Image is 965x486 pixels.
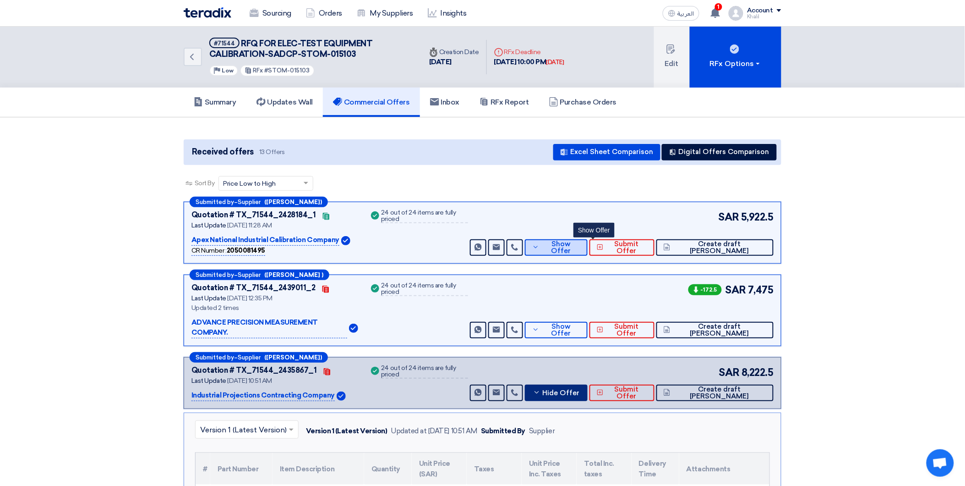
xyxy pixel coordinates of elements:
button: Excel Sheet Comparison [553,144,660,160]
h5: RFQ FOR ELEC-TEST EQUIPMENT CALIBRATION-SADCP-STOM-015103 [209,38,411,60]
div: Show Offer [573,223,615,237]
span: Last Update [191,221,226,229]
p: Industrial Projections Contracting Company [191,390,335,401]
img: Teradix logo [184,7,231,18]
button: Show Offer [525,239,588,256]
a: RFx Report [469,88,539,117]
span: 1 [715,3,722,11]
div: RFx Deadline [494,47,564,57]
span: Hide Offer [543,390,580,397]
button: Create draft [PERSON_NAME] [656,385,774,401]
th: Total Inc. taxes [577,453,632,485]
img: Verified Account [341,236,350,245]
b: ([PERSON_NAME] ) [264,272,323,278]
span: 5,922.5 [741,210,774,225]
a: Sourcing [242,3,299,23]
button: RFx Options [690,27,781,88]
span: SAR [719,210,740,225]
span: RFx [253,67,263,74]
div: – [190,352,328,363]
div: Account [747,7,773,15]
img: profile_test.png [729,6,743,21]
span: 7,475 [748,282,774,298]
div: [DATE] 10:00 PM [494,57,564,67]
div: Updated at [DATE] 10:51 AM [391,426,478,436]
div: 24 out of 24 items are fully priced [381,210,468,223]
div: [DATE] [546,58,564,67]
div: #71544 [214,40,235,46]
div: Quotation # TX_71544_2435867_1 [191,365,317,376]
span: SAR [725,282,747,298]
span: #STOM-015103 [265,67,310,74]
span: Submitted by [196,272,234,278]
span: Show Offer [542,323,581,337]
a: Purchase Orders [539,88,627,117]
img: Verified Account [337,392,346,401]
a: Orders [299,3,349,23]
a: Commercial Offers [323,88,420,117]
button: العربية [663,6,699,21]
span: Submit Offer [606,323,647,337]
button: Create draft [PERSON_NAME] [656,239,774,256]
b: 2050081495 [227,247,265,254]
button: Digital Offers Comparison [662,144,777,160]
button: Hide Offer [525,385,588,401]
span: Create draft [PERSON_NAME] [673,241,766,254]
span: Create draft [PERSON_NAME] [673,386,766,400]
span: [DATE] 12:35 PM [227,294,273,302]
div: Supplier [529,426,555,436]
button: Submit Offer [589,239,654,256]
b: ([PERSON_NAME]) [264,354,322,360]
span: Submitted by [196,354,234,360]
h5: Summary [194,98,236,107]
div: [DATE] [429,57,479,67]
div: Version 1 (Latest Version) [306,426,387,436]
span: [DATE] 11:28 AM [227,221,272,229]
th: Delivery Time [632,453,679,485]
span: RFQ FOR ELEC-TEST EQUIPMENT CALIBRATION-SADCP-STOM-015103 [209,39,373,59]
span: Last Update [191,377,226,385]
th: Unit Price Inc. Taxes [522,453,577,485]
th: Quantity [364,453,412,485]
span: Supplier [238,199,261,205]
span: Supplier [238,354,261,360]
a: Insights [420,3,474,23]
th: Attachments [679,453,769,485]
th: Item Description [273,453,364,485]
button: Show Offer [525,322,588,338]
div: Creation Date [429,47,479,57]
button: Create draft [PERSON_NAME] [656,322,774,338]
th: # [196,453,210,485]
span: Submitted by [196,199,234,205]
span: Submit Offer [606,241,647,254]
button: Edit [654,27,690,88]
span: Supplier [238,272,261,278]
th: Taxes [467,453,522,485]
p: ADVANCE PRECISION MEASUREMENT COMPANY. [191,317,347,338]
a: Updates Wall [246,88,323,117]
div: – [190,197,328,207]
div: Quotation # TX_71544_2439011_2 [191,282,316,293]
div: Khalil [747,14,781,19]
p: Apex National Industrial Calibration Company [191,235,339,246]
span: [DATE] 10:51 AM [227,377,272,385]
a: My Suppliers [349,3,420,23]
div: Quotation # TX_71544_2428184_1 [191,210,316,221]
span: 13 Offers [259,148,285,156]
h5: Updates Wall [256,98,313,107]
h5: Inbox [430,98,460,107]
span: SAR [719,365,740,380]
th: Part Number [210,453,273,485]
span: Low [222,67,234,74]
h5: RFx Report [480,98,529,107]
a: Summary [184,88,246,117]
div: CR Number : [191,246,265,256]
span: Last Update [191,294,226,302]
span: Sort By [195,178,215,188]
button: Submit Offer [589,322,654,338]
div: Updated 2 times [191,303,358,313]
th: Unit Price (SAR) [412,453,467,485]
img: Verified Account [349,324,358,333]
span: Show Offer [542,241,581,254]
span: العربية [677,11,694,17]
